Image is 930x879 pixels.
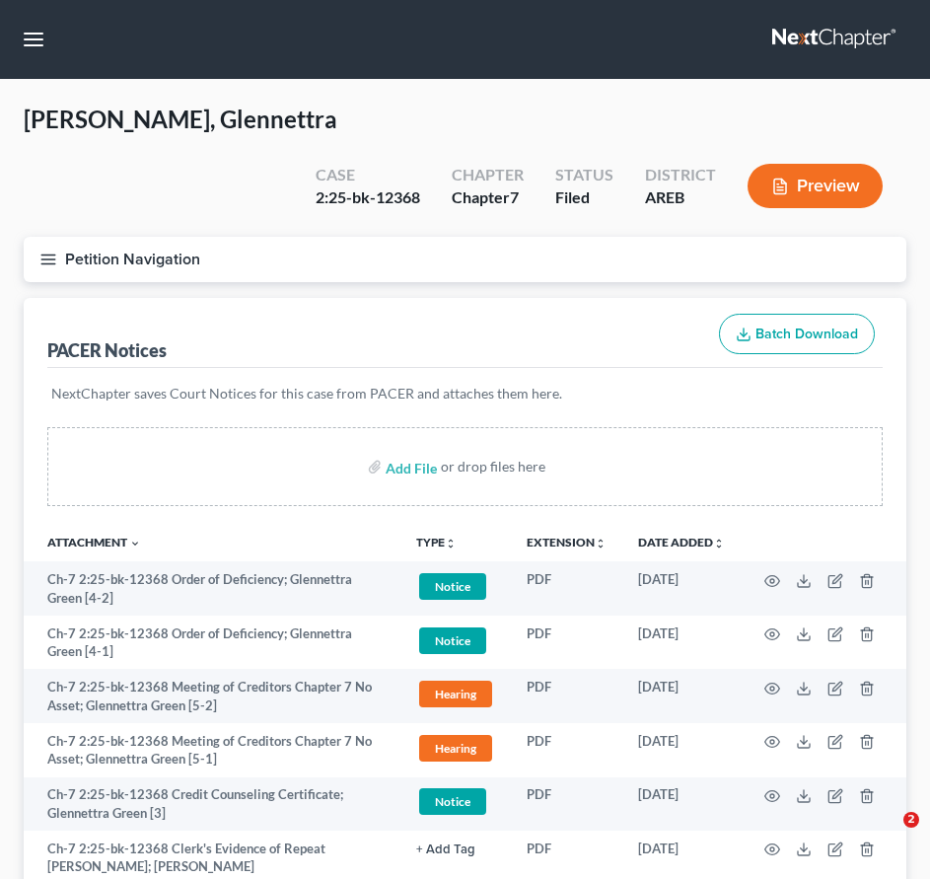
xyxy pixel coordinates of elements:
[51,384,879,403] p: NextChapter saves Court Notices for this case from PACER and attaches them here.
[622,723,741,777] td: [DATE]
[719,314,875,355] button: Batch Download
[416,570,495,603] a: Notice
[511,561,622,616] td: PDF
[419,735,492,762] span: Hearing
[622,561,741,616] td: [DATE]
[419,573,486,600] span: Notice
[416,843,475,856] button: + Add Tag
[445,538,457,549] i: unfold_more
[452,164,524,186] div: Chapter
[511,723,622,777] td: PDF
[316,186,420,209] div: 2:25-bk-12368
[645,164,716,186] div: District
[24,105,337,133] span: [PERSON_NAME], Glennettra
[555,186,613,209] div: Filed
[511,777,622,832] td: PDF
[645,186,716,209] div: AREB
[903,812,919,828] span: 2
[47,338,167,362] div: PACER Notices
[47,535,141,549] a: Attachment expand_more
[527,535,607,549] a: Extensionunfold_more
[510,187,519,206] span: 7
[419,788,486,815] span: Notice
[622,616,741,670] td: [DATE]
[129,538,141,549] i: expand_more
[748,164,883,208] button: Preview
[419,681,492,707] span: Hearing
[416,732,495,765] a: Hearing
[452,186,524,209] div: Chapter
[755,326,858,342] span: Batch Download
[416,537,457,549] button: TYPEunfold_more
[511,616,622,670] td: PDF
[24,616,400,670] td: Ch-7 2:25-bk-12368 Order of Deficiency; Glennettra Green [4-1]
[595,538,607,549] i: unfold_more
[316,164,420,186] div: Case
[416,678,495,710] a: Hearing
[24,723,400,777] td: Ch-7 2:25-bk-12368 Meeting of Creditors Chapter 7 No Asset; Glennettra Green [5-1]
[416,840,495,858] a: + Add Tag
[24,561,400,616] td: Ch-7 2:25-bk-12368 Order of Deficiency; Glennettra Green [4-2]
[416,785,495,818] a: Notice
[638,535,725,549] a: Date Addedunfold_more
[622,777,741,832] td: [DATE]
[555,164,613,186] div: Status
[416,624,495,657] a: Notice
[441,457,545,476] div: or drop files here
[24,777,400,832] td: Ch-7 2:25-bk-12368 Credit Counseling Certificate; Glennettra Green [3]
[713,538,725,549] i: unfold_more
[24,237,906,282] button: Petition Navigation
[863,812,910,859] iframe: Intercom live chat
[24,669,400,723] td: Ch-7 2:25-bk-12368 Meeting of Creditors Chapter 7 No Asset; Glennettra Green [5-2]
[419,627,486,654] span: Notice
[511,669,622,723] td: PDF
[622,669,741,723] td: [DATE]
